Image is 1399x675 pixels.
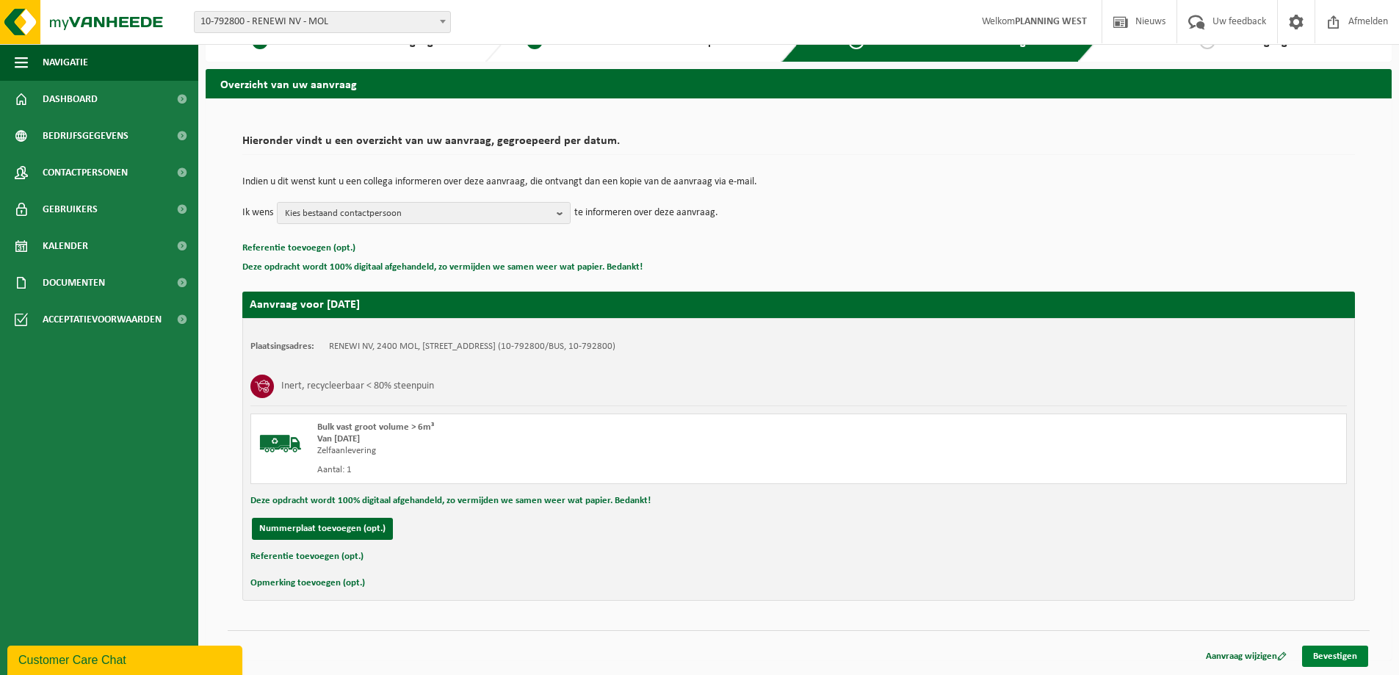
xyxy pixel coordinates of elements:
img: BL-SO-LV.png [259,422,303,466]
span: Navigatie [43,44,88,81]
span: Dashboard [43,81,98,118]
p: Ik wens [242,202,273,224]
td: RENEWI NV, 2400 MOL, [STREET_ADDRESS] (10-792800/BUS, 10-792800) [329,341,615,353]
strong: Plaatsingsadres: [250,342,314,351]
h2: Hieronder vindt u een overzicht van uw aanvraag, gegroepeerd per datum. [242,135,1355,155]
h3: Inert, recycleerbaar < 80% steenpuin [281,375,434,398]
p: Indien u dit wenst kunt u een collega informeren over deze aanvraag, die ontvangt dan een kopie v... [242,177,1355,187]
button: Referentie toevoegen (opt.) [250,547,364,566]
p: te informeren over deze aanvraag. [574,202,718,224]
a: Aanvraag wijzigen [1195,646,1298,667]
button: Nummerplaat toevoegen (opt.) [252,518,393,540]
h2: Overzicht van uw aanvraag [206,69,1392,98]
div: Aantal: 1 [317,464,858,476]
button: Opmerking toevoegen (opt.) [250,574,365,593]
span: Kies bestaand contactpersoon [285,203,551,225]
button: Deze opdracht wordt 100% digitaal afgehandeld, zo vermijden we samen weer wat papier. Bedankt! [250,491,651,510]
button: Deze opdracht wordt 100% digitaal afgehandeld, zo vermijden we samen weer wat papier. Bedankt! [242,258,643,277]
span: Bulk vast groot volume > 6m³ [317,422,434,432]
span: Bedrijfsgegevens [43,118,129,154]
span: Acceptatievoorwaarden [43,301,162,338]
span: 10-792800 - RENEWI NV - MOL [195,12,450,32]
strong: Van [DATE] [317,434,360,444]
iframe: chat widget [7,643,245,675]
strong: PLANNING WEST [1015,16,1087,27]
span: Kalender [43,228,88,264]
span: Documenten [43,264,105,301]
strong: Aanvraag voor [DATE] [250,299,360,311]
button: Kies bestaand contactpersoon [277,202,571,224]
span: Contactpersonen [43,154,128,191]
button: Referentie toevoegen (opt.) [242,239,355,258]
div: Zelfaanlevering [317,445,858,457]
span: Gebruikers [43,191,98,228]
span: 10-792800 - RENEWI NV - MOL [194,11,451,33]
a: Bevestigen [1302,646,1368,667]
